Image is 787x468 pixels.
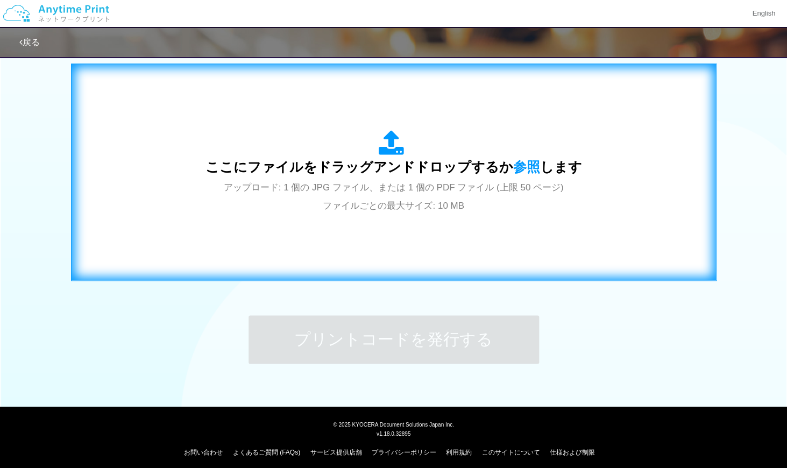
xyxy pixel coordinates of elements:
button: プリントコードを発行する [249,315,539,364]
span: アップロード: 1 個の JPG ファイル、または 1 個の PDF ファイル (上限 50 ページ) ファイルごとの最大サイズ: 10 MB [224,182,564,211]
a: 戻る [19,38,40,47]
a: このサイトについて [481,448,540,456]
span: 参照 [513,159,540,174]
a: プライバシーポリシー [372,448,436,456]
span: v1.18.0.32895 [377,430,410,437]
span: © 2025 KYOCERA Document Solutions Japan Inc. [333,421,454,428]
a: サービス提供店舗 [310,448,361,456]
a: 仕様および制限 [550,448,595,456]
a: よくあるご質問 (FAQs) [233,448,300,456]
a: お問い合わせ [184,448,223,456]
span: ここにファイルをドラッグアンドドロップするか します [205,159,582,174]
a: 利用規約 [446,448,472,456]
